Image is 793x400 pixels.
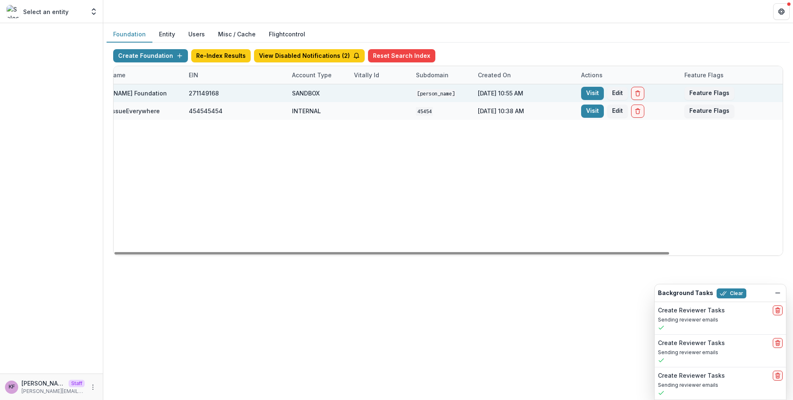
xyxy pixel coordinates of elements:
[416,107,433,116] code: 45454
[773,288,783,298] button: Dismiss
[679,66,783,84] div: Feature Flags
[576,71,608,79] div: Actions
[81,66,184,84] div: Display Name
[679,71,729,79] div: Feature Flags
[607,87,628,100] button: Edit
[349,66,411,84] div: Vitally Id
[658,349,783,356] p: Sending reviewer emails
[631,87,644,100] button: Delete Foundation
[658,381,783,389] p: Sending reviewer emails
[292,107,321,115] div: INTERNAL
[773,371,783,381] button: delete
[21,379,65,388] p: [PERSON_NAME]
[581,87,604,100] a: Visit
[88,3,100,20] button: Open entity switcher
[88,382,98,392] button: More
[411,66,473,84] div: Subdomain
[21,388,85,395] p: [PERSON_NAME][EMAIL_ADDRESS][DOMAIN_NAME]
[9,384,15,390] div: Kyle Ford
[191,49,251,62] button: Re-Index Results
[189,107,223,115] div: 454545454
[292,89,320,98] div: SANDBOX
[658,316,783,324] p: Sending reviewer emails
[184,66,287,84] div: EIN
[113,49,188,62] button: Create Foundation
[717,288,746,298] button: Clear
[184,71,203,79] div: EIN
[658,290,713,297] h2: Background Tasks
[254,49,365,62] button: View Disabled Notifications (2)
[684,87,734,100] button: Feature Flags
[473,102,576,120] div: [DATE] 10:38 AM
[107,26,152,43] button: Foundation
[69,380,85,387] p: Staff
[473,71,516,79] div: Created on
[607,105,628,118] button: Edit
[349,71,384,79] div: Vitally Id
[773,3,790,20] button: Get Help
[287,71,337,79] div: Account Type
[182,26,211,43] button: Users
[576,66,679,84] div: Actions
[416,89,456,98] code: [PERSON_NAME]
[287,66,349,84] div: Account Type
[211,26,262,43] button: Misc / Cache
[411,71,453,79] div: Subdomain
[773,305,783,315] button: delete
[658,372,725,379] h2: Create Reviewer Tasks
[631,105,644,118] button: Delete Foundation
[85,107,160,115] div: IsThisAnIssueEverywhere
[152,26,182,43] button: Entity
[684,105,734,118] button: Feature Flags
[269,30,305,38] a: Flightcontrol
[473,84,576,102] div: [DATE] 10:55 AM
[658,307,725,314] h2: Create Reviewer Tasks
[773,338,783,348] button: delete
[473,66,576,84] div: Created on
[581,105,604,118] a: Visit
[23,7,69,16] p: Select an entity
[368,49,435,62] button: Reset Search Index
[85,89,167,98] div: [PERSON_NAME] Foundation
[7,5,20,18] img: Select an entity
[658,340,725,347] h2: Create Reviewer Tasks
[189,89,219,98] div: 271149168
